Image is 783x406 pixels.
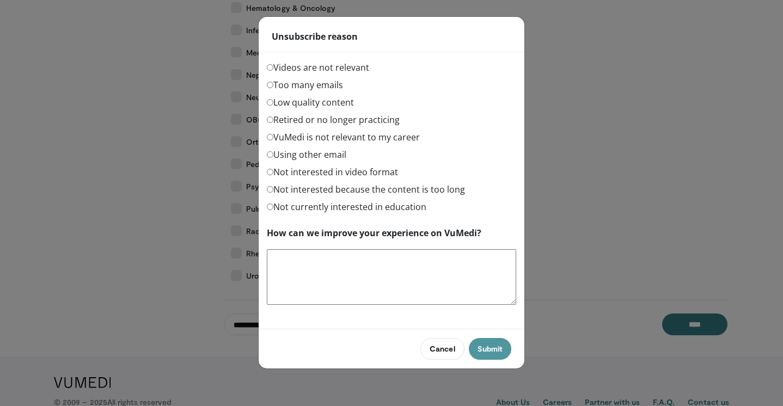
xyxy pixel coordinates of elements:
input: Not interested in video format [267,169,273,175]
strong: Unsubscribe reason [272,30,358,43]
input: Not interested because the content is too long [267,186,273,193]
input: Low quality content [267,99,273,106]
label: Too many emails [267,78,343,91]
button: Cancel [420,338,464,360]
input: Too many emails [267,82,273,88]
label: Low quality content [267,96,354,109]
label: Retired or no longer practicing [267,113,400,126]
label: How can we improve your experience on VuMedi? [267,226,481,239]
input: Videos are not relevant [267,64,273,71]
label: Not interested in video format [267,165,398,179]
input: Using other email [267,151,273,158]
input: VuMedi is not relevant to my career [267,134,273,140]
button: Submit [469,338,511,360]
input: Retired or no longer practicing [267,116,273,123]
input: Not currently interested in education [267,204,273,210]
label: VuMedi is not relevant to my career [267,131,420,144]
label: Not interested because the content is too long [267,183,465,196]
label: Using other email [267,148,346,161]
label: Videos are not relevant [267,61,369,74]
label: Not currently interested in education [267,200,426,213]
